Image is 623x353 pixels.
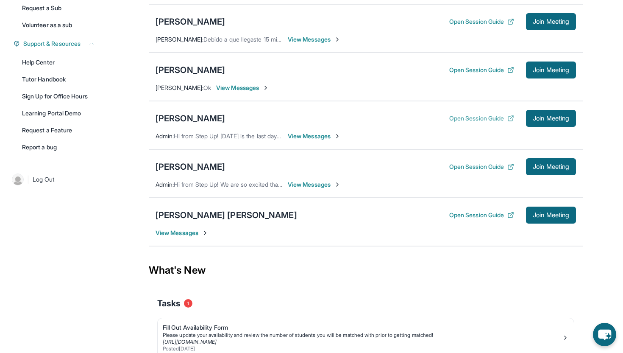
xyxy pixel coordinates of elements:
img: Chevron-Right [262,84,269,91]
span: Join Meeting [533,19,569,24]
a: Request a Sub [17,0,100,16]
a: Help Center [17,55,100,70]
button: Open Session Guide [449,17,514,26]
button: Open Session Guide [449,211,514,219]
span: | [27,174,29,185]
span: Join Meeting [533,67,569,73]
div: [PERSON_NAME] [156,16,225,28]
div: What's New [149,252,583,289]
a: Sign Up for Office Hours [17,89,100,104]
button: Join Meeting [526,207,576,224]
a: [URL][DOMAIN_NAME] [163,339,217,345]
div: Please update your availability and review the number of students you will be matched with prior ... [163,332,562,339]
div: [PERSON_NAME] [156,161,225,173]
div: Fill Out Availability Form [163,323,562,332]
button: chat-button [593,323,616,346]
button: Support & Resources [20,39,95,48]
span: Hi from Step Up! We are so excited that you are matched with one another. We hope that you have a... [174,181,535,188]
div: Posted [DATE] [163,345,562,352]
button: Join Meeting [526,158,576,175]
span: Support & Resources [23,39,81,48]
a: Learning Portal Demo [17,106,100,121]
img: Chevron-Right [334,36,341,43]
a: Tutor Handbook [17,72,100,87]
span: Ok [203,84,211,91]
img: user-img [12,174,24,185]
div: [PERSON_NAME] [156,112,225,124]
button: Open Session Guide [449,66,514,74]
div: [PERSON_NAME] [PERSON_NAME] [156,209,297,221]
img: Chevron-Right [334,181,341,188]
a: Volunteer as a sub [17,17,100,33]
span: Join Meeting [533,213,569,218]
a: Request a Feature [17,123,100,138]
span: Log Out [33,175,55,184]
span: Tasks [157,297,181,309]
button: Open Session Guide [449,114,514,123]
a: |Log Out [8,170,100,189]
span: [PERSON_NAME] : [156,84,203,91]
button: Join Meeting [526,62,576,78]
span: 1 [184,299,192,308]
span: Admin : [156,181,174,188]
button: Join Meeting [526,110,576,127]
span: View Messages [156,229,209,237]
button: Join Meeting [526,13,576,30]
span: View Messages [288,35,341,44]
img: Chevron-Right [334,133,341,140]
div: [PERSON_NAME] [156,64,225,76]
span: View Messages [216,84,269,92]
span: [PERSON_NAME] : [156,36,203,43]
span: Join Meeting [533,164,569,169]
img: Chevron-Right [202,230,209,236]
a: Report a bug [17,140,100,155]
span: Admin : [156,132,174,140]
button: Open Session Guide [449,162,514,171]
span: Join Meeting [533,116,569,121]
span: View Messages [288,180,341,189]
span: View Messages [288,132,341,140]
